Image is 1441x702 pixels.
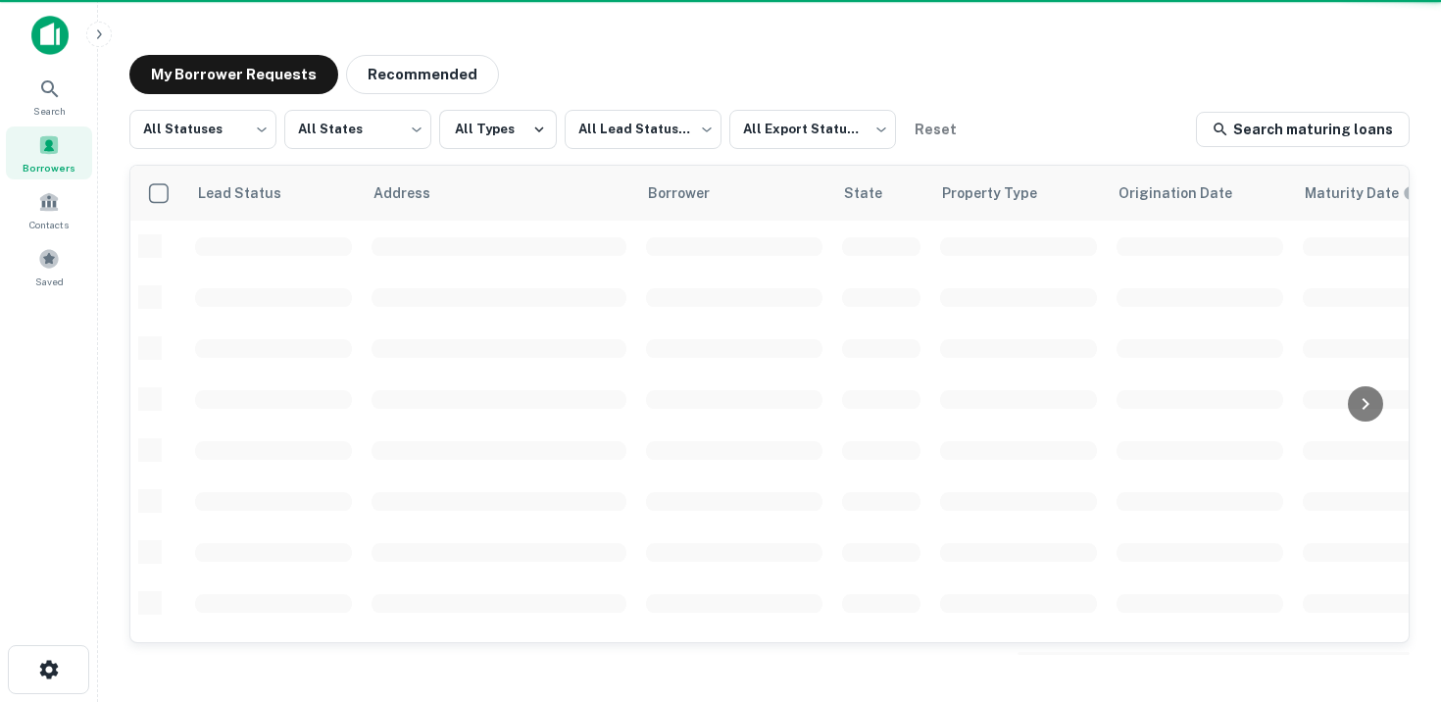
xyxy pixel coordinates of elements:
[6,70,92,123] a: Search
[832,166,930,221] th: State
[942,181,1063,205] span: Property Type
[1305,182,1418,204] div: Maturity dates displayed may be estimated. Please contact the lender for the most accurate maturi...
[1118,181,1258,205] span: Origination Date
[729,104,896,155] div: All Export Statuses
[23,160,75,175] span: Borrowers
[904,110,967,149] button: Reset
[6,240,92,293] a: Saved
[185,166,362,221] th: Lead Status
[844,181,908,205] span: State
[6,126,92,179] a: Borrowers
[284,104,431,155] div: All States
[636,166,832,221] th: Borrower
[29,217,69,232] span: Contacts
[648,181,735,205] span: Borrower
[930,166,1107,221] th: Property Type
[1107,166,1293,221] th: Origination Date
[35,274,64,289] span: Saved
[565,104,721,155] div: All Lead Statuses
[373,181,456,205] span: Address
[1343,545,1441,639] iframe: Chat Widget
[31,16,69,55] img: capitalize-icon.png
[129,55,338,94] button: My Borrower Requests
[197,181,307,205] span: Lead Status
[6,183,92,236] a: Contacts
[33,103,66,119] span: Search
[362,166,636,221] th: Address
[1305,182,1399,204] h6: Maturity Date
[1196,112,1410,147] a: Search maturing loans
[439,110,557,149] button: All Types
[346,55,499,94] button: Recommended
[129,104,276,155] div: All Statuses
